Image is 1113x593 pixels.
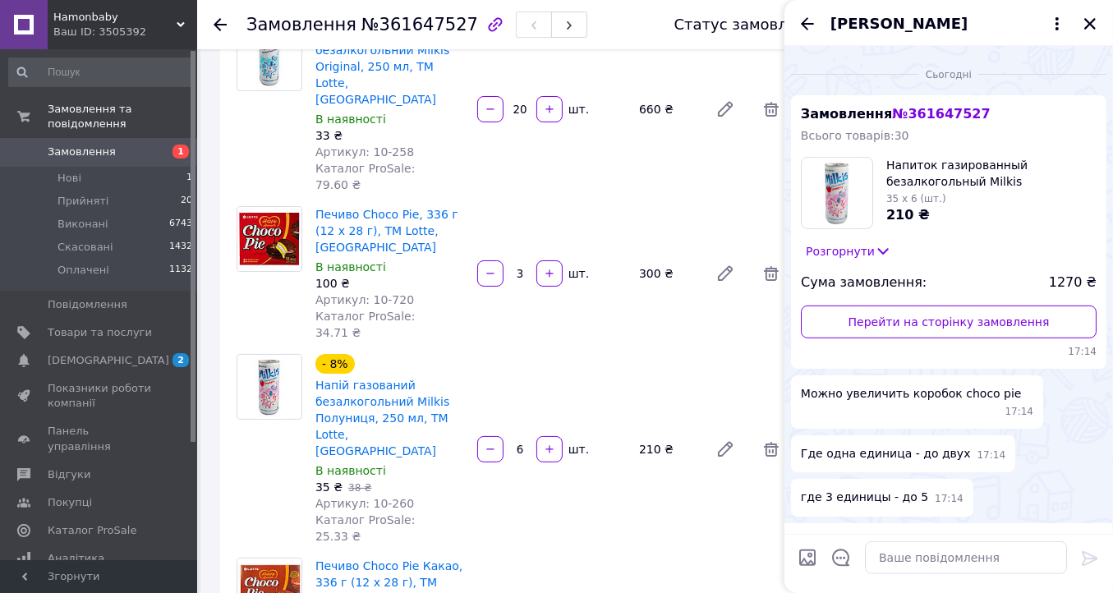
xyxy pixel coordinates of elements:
[48,353,169,368] span: [DEMOGRAPHIC_DATA]
[709,93,742,126] a: Редагувати
[798,14,817,34] button: Назад
[564,441,591,457] div: шт.
[315,464,386,477] span: В наявності
[935,492,964,506] span: 17:14 12.09.2025
[237,207,301,271] img: Печиво Choco Pie, 336 г (12 х 28 г), ТМ Lotte, Південна Корея
[801,274,927,292] span: Сума замовлення:
[801,445,971,462] span: Где одна единица - до двух
[48,102,197,131] span: Замовлення та повідомлення
[315,208,458,254] a: Печиво Choco Pie, 336 г (12 х 28 г), ТМ Lotte, [GEOGRAPHIC_DATA]
[252,26,287,90] img: Напій газований безалкогольний Milkis Original, 250 мл, ТМ Lotte, Південна Корея
[315,145,414,159] span: Артикул: 10-258
[709,433,742,466] a: Редагувати
[892,106,990,122] span: № 361647527
[755,257,788,290] span: Видалити
[315,27,449,106] a: Напій газований безалкогольний Milkis Original, 250 мл, ТМ Lotte, [GEOGRAPHIC_DATA]
[977,448,1006,462] span: 17:14 12.09.2025
[48,467,90,482] span: Відгуки
[169,217,192,232] span: 6743
[1049,274,1097,292] span: 1270 ₴
[57,217,108,232] span: Виконані
[830,13,968,34] span: [PERSON_NAME]
[919,68,978,82] span: Сьогодні
[801,306,1097,338] a: Перейти на сторінку замовлення
[172,353,189,367] span: 2
[315,513,415,543] span: Каталог ProSale: 25.33 ₴
[48,145,116,159] span: Замовлення
[57,263,109,278] span: Оплачені
[48,551,104,566] span: Аналітика
[632,262,702,285] div: 300 ₴
[886,157,1097,190] span: Напиток газированный безалкогольный Milkis [PERSON_NAME] Клубника, 250 мл, ТМ Lotte, [GEOGRAPHIC_...
[315,260,386,274] span: В наявності
[315,310,415,339] span: Каталог ProSale: 34.71 ₴
[254,355,286,419] img: Напій газований безалкогольний Milkis Полуниця, 250 мл, ТМ Lotte, Південна Корея
[315,293,414,306] span: Артикул: 10-720
[820,158,854,228] img: 3325593513_w1000_h1000_napitok-gazirovannyj-bezalkogolnyj.jpg
[53,25,197,39] div: Ваш ID: 3505392
[632,98,702,121] div: 660 ₴
[755,93,788,126] span: Видалити
[801,106,991,122] span: Замовлення
[48,297,127,312] span: Повідомлення
[48,523,136,538] span: Каталог ProSale
[315,275,464,292] div: 100 ₴
[632,438,702,461] div: 210 ₴
[791,66,1106,82] div: 12.09.2025
[801,242,896,260] button: Розгорнути
[48,325,152,340] span: Товари та послуги
[57,194,108,209] span: Прийняті
[830,13,1067,34] button: [PERSON_NAME]
[315,162,415,191] span: Каталог ProSale: 79.60 ₴
[169,263,192,278] span: 1132
[1080,14,1100,34] button: Закрити
[830,546,852,568] button: Відкрити шаблони відповідей
[348,482,371,494] span: 38 ₴
[315,379,449,457] a: Напій газований безалкогольний Milkis Полуниця, 250 мл, ТМ Lotte, [GEOGRAPHIC_DATA]
[57,171,81,186] span: Нові
[564,101,591,117] div: шт.
[246,15,356,34] span: Замовлення
[181,194,192,209] span: 20
[564,265,591,282] div: шт.
[315,113,386,126] span: В наявності
[801,129,909,142] span: Всього товарів: 30
[315,127,464,144] div: 33 ₴
[801,489,928,506] span: где 3 единицы - до 5
[361,15,478,34] span: №361647527
[886,207,930,223] span: 210 ₴
[801,385,1022,402] span: Можно увеличить коробок choco pie
[186,171,192,186] span: 1
[214,16,227,33] div: Повернутися назад
[674,16,826,33] div: Статус замовлення
[315,497,414,510] span: Артикул: 10-260
[48,424,152,453] span: Панель управління
[886,193,946,205] span: 35 x 6 (шт.)
[709,257,742,290] a: Редагувати
[172,145,189,159] span: 1
[315,354,355,374] div: - 8%
[755,433,788,466] span: Видалити
[57,240,113,255] span: Скасовані
[48,381,152,411] span: Показники роботи компанії
[315,480,343,494] span: 35 ₴
[169,240,192,255] span: 1432
[53,10,177,25] span: Hamonbaby
[1005,405,1034,419] span: 17:14 12.09.2025
[8,57,194,87] input: Пошук
[48,495,92,510] span: Покупці
[801,345,1097,359] span: 17:14 12.09.2025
